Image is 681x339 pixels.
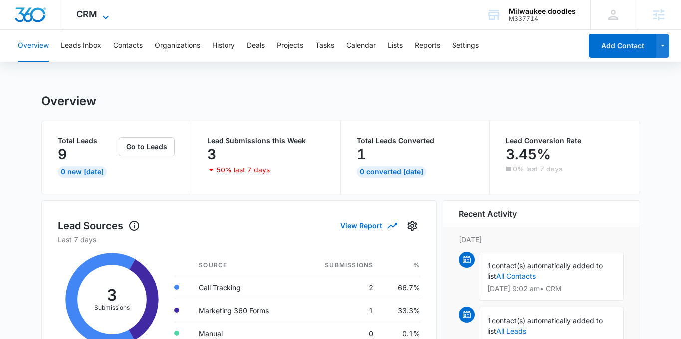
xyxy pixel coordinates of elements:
span: CRM [76,9,97,19]
button: Settings [452,30,479,62]
button: Projects [277,30,303,62]
td: Marketing 360 Forms [191,299,300,322]
div: Domain: [DOMAIN_NAME] [26,26,110,34]
img: tab_keywords_by_traffic_grey.svg [99,58,107,66]
button: Organizations [155,30,200,62]
div: 0 Converted [DATE] [357,166,426,178]
button: Lists [388,30,403,62]
button: Settings [404,218,420,234]
button: Deals [247,30,265,62]
p: 3.45% [506,146,551,162]
th: Submissions [300,255,381,276]
p: 50% last 7 days [216,167,270,173]
button: Tasks [315,30,334,62]
p: 9 [58,146,67,162]
span: 1 [487,261,492,270]
p: 0% last 7 days [513,166,562,172]
img: tab_domain_overview_orange.svg [27,58,35,66]
span: contact(s) automatically added to list [487,261,603,280]
img: logo_orange.svg [16,16,24,24]
div: account name [509,7,576,15]
button: Overview [18,30,49,62]
p: 1 [357,146,366,162]
p: Lead Submissions this Week [207,137,324,144]
td: 33.3% [381,299,420,322]
p: Total Leads Converted [357,137,474,144]
p: [DATE] 9:02 am • CRM [487,285,615,292]
h1: Overview [41,94,96,109]
a: All Contacts [496,272,536,280]
div: 0 New [DATE] [58,166,107,178]
img: website_grey.svg [16,26,24,34]
h6: Recent Activity [459,208,517,220]
span: contact(s) automatically added to list [487,316,603,335]
td: Call Tracking [191,276,300,299]
button: Add Contact [589,34,656,58]
button: Reports [415,30,440,62]
button: Leads Inbox [61,30,101,62]
h1: Lead Sources [58,218,140,233]
p: Last 7 days [58,234,420,245]
button: Go to Leads [119,137,175,156]
a: Go to Leads [119,142,175,151]
td: 2 [300,276,381,299]
p: Total Leads [58,137,117,144]
div: Keywords by Traffic [110,59,168,65]
span: 1 [487,316,492,325]
button: View Report [340,217,396,234]
th: % [381,255,420,276]
p: Lead Conversion Rate [506,137,624,144]
button: Contacts [113,30,143,62]
td: 66.7% [381,276,420,299]
div: account id [509,15,576,22]
button: History [212,30,235,62]
td: 1 [300,299,381,322]
div: v 4.0.25 [28,16,49,24]
p: [DATE] [459,234,624,245]
div: Domain Overview [38,59,89,65]
p: 3 [207,146,216,162]
button: Calendar [346,30,376,62]
a: All Leads [496,327,526,335]
th: Source [191,255,300,276]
